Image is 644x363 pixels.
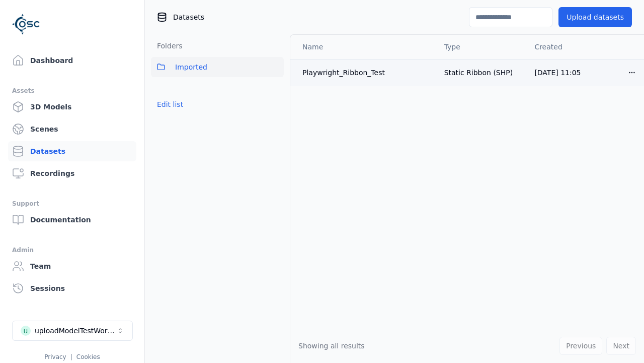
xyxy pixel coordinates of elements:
[526,35,620,59] th: Created
[8,256,136,276] a: Team
[44,353,66,360] a: Privacy
[436,35,527,59] th: Type
[12,85,132,97] div: Assets
[76,353,100,360] a: Cookies
[21,326,31,336] div: u
[12,321,133,341] button: Select a workspace
[12,244,132,256] div: Admin
[8,97,136,117] a: 3D Models
[70,353,72,360] span: |
[302,68,428,78] div: Playwright_Ribbon_Test
[534,69,581,77] span: [DATE] 11:05
[8,50,136,71] a: Dashboard
[151,57,284,77] button: Imported
[35,326,116,336] div: uploadModelTestWorkspace
[175,61,207,73] span: Imported
[173,12,204,22] span: Datasets
[8,210,136,230] a: Documentation
[298,342,365,350] span: Showing all results
[558,7,632,27] button: Upload datasets
[12,198,132,210] div: Support
[8,119,136,139] a: Scenes
[8,278,136,298] a: Sessions
[290,35,436,59] th: Name
[8,163,136,184] a: Recordings
[151,41,183,51] h3: Folders
[12,10,40,38] img: Logo
[8,141,136,161] a: Datasets
[151,95,189,113] button: Edit list
[436,59,527,86] td: Static Ribbon (SHP)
